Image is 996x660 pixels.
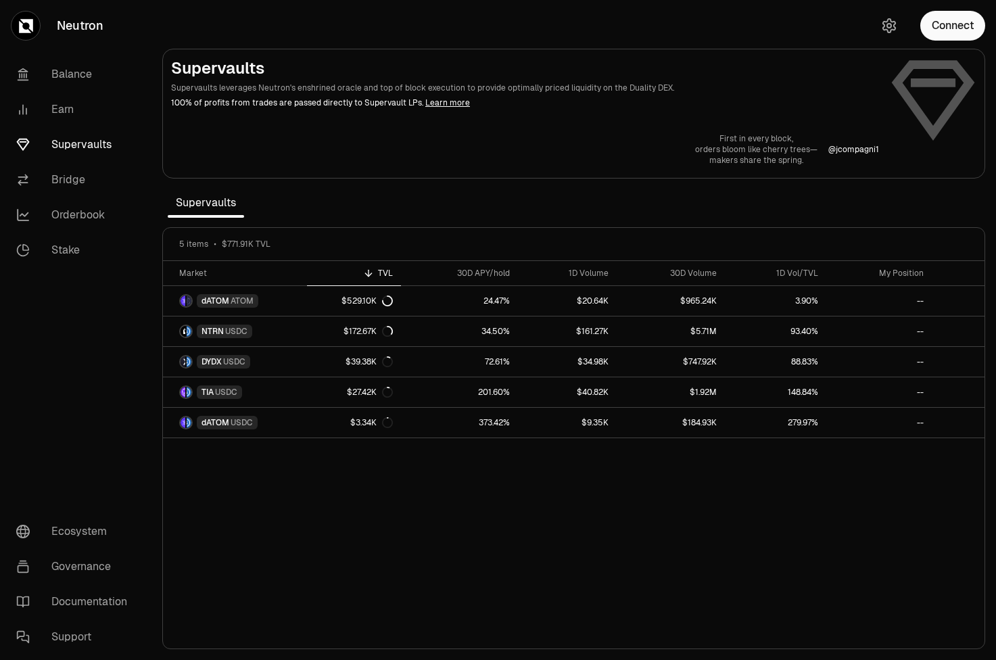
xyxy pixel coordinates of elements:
img: dATOM Logo [181,417,185,428]
a: -- [826,347,932,377]
a: 373.42% [401,408,518,438]
a: 3.90% [725,286,826,316]
div: My Position [834,268,924,279]
a: $27.42K [307,377,401,407]
a: Documentation [5,584,146,619]
a: Earn [5,92,146,127]
a: Bridge [5,162,146,197]
p: orders bloom like cherry trees— [695,144,817,155]
div: $529.10K [341,296,393,306]
a: dATOM LogoATOM LogodATOMATOM [163,286,307,316]
span: USDC [223,356,245,367]
img: DYDX Logo [181,356,185,367]
a: $20.64K [518,286,617,316]
a: DYDX LogoUSDC LogoDYDXUSDC [163,347,307,377]
a: -- [826,408,932,438]
p: 100% of profits from trades are passed directly to Supervault LPs. [171,97,879,109]
a: $5.71M [617,316,725,346]
a: $40.82K [518,377,617,407]
div: $27.42K [347,387,393,398]
img: USDC Logo [187,356,191,367]
h2: Supervaults [171,57,879,79]
a: 72.61% [401,347,518,377]
a: 24.47% [401,286,518,316]
a: -- [826,377,932,407]
a: 148.84% [725,377,826,407]
div: $39.38K [346,356,393,367]
a: $747.92K [617,347,725,377]
a: $34.98K [518,347,617,377]
span: NTRN [201,326,224,337]
span: dATOM [201,296,229,306]
a: dATOM LogoUSDC LogodATOMUSDC [163,408,307,438]
img: TIA Logo [181,387,185,398]
div: 1D Vol/TVL [733,268,818,279]
a: 93.40% [725,316,826,346]
a: 88.83% [725,347,826,377]
div: $3.34K [350,417,393,428]
a: Learn more [425,97,470,108]
a: $965.24K [617,286,725,316]
img: USDC Logo [187,417,191,428]
img: USDC Logo [187,387,191,398]
img: NTRN Logo [181,326,185,337]
a: $172.67K [307,316,401,346]
a: @jcompagni1 [828,144,879,155]
p: First in every block, [695,133,817,144]
div: TVL [315,268,393,279]
a: $529.10K [307,286,401,316]
span: Supervaults [168,189,244,216]
a: 201.60% [401,377,518,407]
img: USDC Logo [187,326,191,337]
span: DYDX [201,356,222,367]
a: $184.93K [617,408,725,438]
a: Balance [5,57,146,92]
p: makers share the spring. [695,155,817,166]
span: TIA [201,387,214,398]
div: 30D APY/hold [409,268,510,279]
a: -- [826,286,932,316]
a: First in every block,orders bloom like cherry trees—makers share the spring. [695,133,817,166]
a: $39.38K [307,347,401,377]
span: ATOM [231,296,254,306]
div: $172.67K [343,326,393,337]
img: ATOM Logo [187,296,191,306]
a: $3.34K [307,408,401,438]
div: 30D Volume [625,268,717,279]
a: NTRN LogoUSDC LogoNTRNUSDC [163,316,307,346]
a: Stake [5,233,146,268]
p: Supervaults leverages Neutron's enshrined oracle and top of block execution to provide optimally ... [171,82,879,94]
a: 34.50% [401,316,518,346]
button: Connect [920,11,985,41]
span: $771.91K TVL [222,239,270,250]
span: USDC [215,387,237,398]
a: -- [826,316,932,346]
a: 279.97% [725,408,826,438]
a: Support [5,619,146,655]
span: dATOM [201,417,229,428]
a: Orderbook [5,197,146,233]
a: $1.92M [617,377,725,407]
p: @ jcompagni1 [828,144,879,155]
a: Supervaults [5,127,146,162]
div: Market [179,268,299,279]
a: Governance [5,549,146,584]
a: $161.27K [518,316,617,346]
a: TIA LogoUSDC LogoTIAUSDC [163,377,307,407]
span: 5 items [179,239,208,250]
a: $9.35K [518,408,617,438]
span: USDC [225,326,247,337]
img: dATOM Logo [181,296,185,306]
a: Ecosystem [5,514,146,549]
div: 1D Volume [526,268,609,279]
span: USDC [231,417,253,428]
